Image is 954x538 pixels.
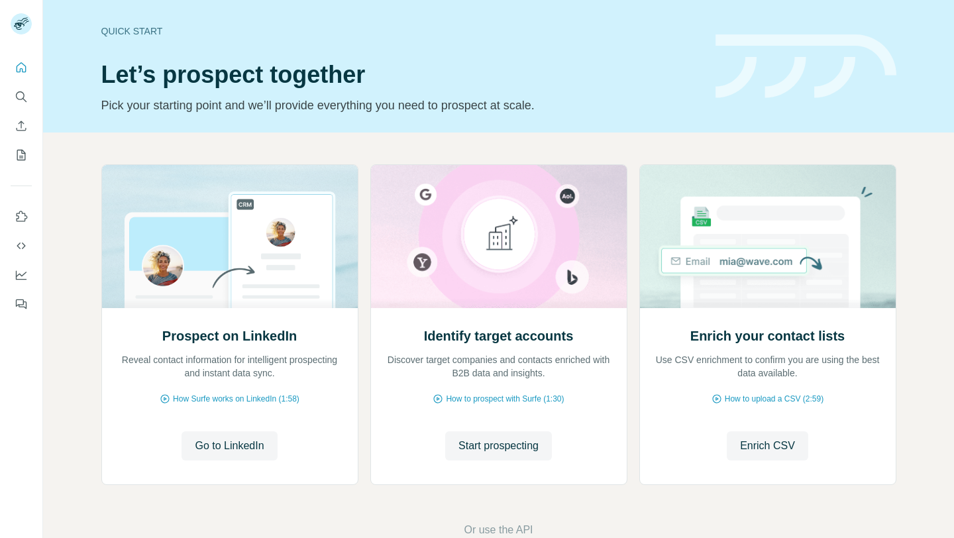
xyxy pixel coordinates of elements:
h2: Enrich your contact lists [690,327,845,345]
span: Go to LinkedIn [195,438,264,454]
button: Use Surfe API [11,234,32,258]
img: Prospect on LinkedIn [101,165,358,308]
h2: Identify target accounts [424,327,574,345]
p: Use CSV enrichment to confirm you are using the best data available. [653,353,882,380]
button: Start prospecting [445,431,552,460]
p: Pick your starting point and we’ll provide everything you need to prospect at scale. [101,96,700,115]
div: Quick start [101,25,700,38]
img: Identify target accounts [370,165,627,308]
button: Quick start [11,56,32,80]
img: banner [715,34,896,99]
span: How to prospect with Surfe (1:30) [446,393,564,405]
button: Feedback [11,292,32,316]
h1: Let’s prospect together [101,62,700,88]
button: Use Surfe on LinkedIn [11,205,32,229]
button: Search [11,85,32,109]
button: Enrich CSV [727,431,808,460]
img: Enrich your contact lists [639,165,896,308]
button: Or use the API [464,522,533,538]
button: Dashboard [11,263,32,287]
span: Enrich CSV [740,438,795,454]
span: How Surfe works on LinkedIn (1:58) [173,393,299,405]
span: How to upload a CSV (2:59) [725,393,823,405]
span: Start prospecting [458,438,539,454]
p: Discover target companies and contacts enriched with B2B data and insights. [384,353,613,380]
h2: Prospect on LinkedIn [162,327,297,345]
button: My lists [11,143,32,167]
p: Reveal contact information for intelligent prospecting and instant data sync. [115,353,344,380]
button: Go to LinkedIn [182,431,277,460]
button: Enrich CSV [11,114,32,138]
